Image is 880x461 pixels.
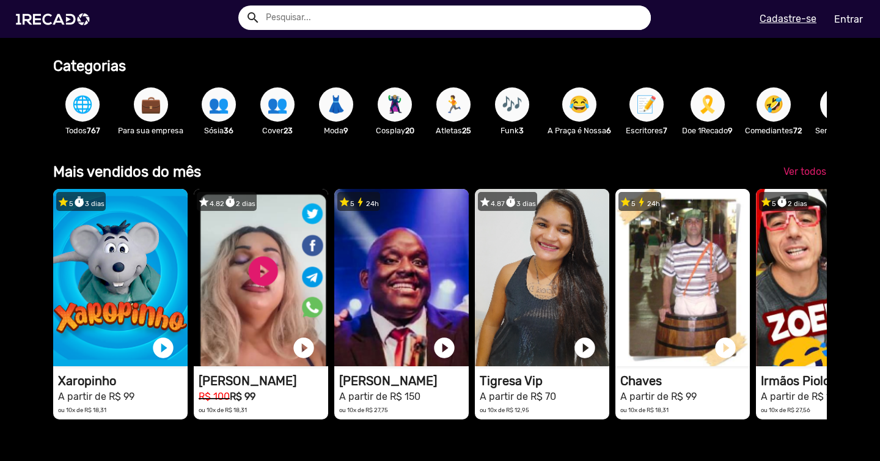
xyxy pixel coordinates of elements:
span: 📝 [636,87,657,122]
span: 🏃 [443,87,464,122]
p: Todos [59,125,106,136]
b: 20 [405,126,414,135]
span: 😂 [569,87,590,122]
button: 🎗️ [691,87,725,122]
small: A partir de R$ 150 [339,391,420,402]
video: 1RECADO vídeos dedicados para fãs e empresas [615,189,750,366]
b: R$ 99 [230,391,255,402]
video: 1RECADO vídeos dedicados para fãs e empresas [475,189,609,366]
small: A partir de R$ 70 [480,391,556,402]
h1: [PERSON_NAME] [339,374,469,388]
span: 🌐 [72,87,93,122]
span: 👗 [326,87,346,122]
small: ou 10x de R$ 12,95 [480,407,529,413]
b: 767 [87,126,100,135]
button: 🏃 [436,87,471,122]
mat-icon: Example home icon [246,10,260,25]
small: ou 10x de R$ 18,31 [199,407,247,413]
a: play_circle_filled [291,336,316,360]
video: 1RECADO vídeos dedicados para fãs e empresas [194,189,328,366]
p: Sósia [196,125,242,136]
h1: Xaropinho [58,374,188,388]
b: 7 [663,126,667,135]
b: 36 [224,126,233,135]
h1: [PERSON_NAME] [199,374,328,388]
p: Comediantes [745,125,802,136]
p: Funk [489,125,535,136]
b: 3 [519,126,524,135]
small: ou 10x de R$ 27,56 [761,407,810,413]
span: 👥 [208,87,229,122]
a: play_circle_filled [432,336,457,360]
input: Pesquisar... [257,6,651,30]
small: A partir de R$ 99 [58,391,134,402]
u: Cadastre-se [760,13,816,24]
b: 9 [728,126,733,135]
span: 🤣 [763,87,784,122]
small: R$ 100 [199,391,230,402]
span: 🎶 [502,87,522,122]
p: A Praça é Nossa [548,125,611,136]
span: 💼 [141,87,161,122]
h1: Chaves [620,374,750,388]
button: 📝 [629,87,664,122]
button: 👗 [319,87,353,122]
button: 🎶 [495,87,529,122]
span: 👥 [267,87,288,122]
button: 😂 [562,87,596,122]
b: 6 [606,126,611,135]
b: Categorias [53,57,126,75]
video: 1RECADO vídeos dedicados para fãs e empresas [334,189,469,366]
small: ou 10x de R$ 18,31 [620,407,669,413]
span: 🎗️ [697,87,718,122]
p: Sertanejo [814,125,860,136]
a: Entrar [826,9,871,30]
a: play_circle_filled [151,336,175,360]
button: 👥 [202,87,236,122]
p: Moda [313,125,359,136]
button: 🌐 [65,87,100,122]
p: Para sua empresa [118,125,183,136]
button: 🤣 [757,87,791,122]
p: Escritores [623,125,670,136]
span: Ver todos [783,166,826,177]
p: Doe 1Recado [682,125,733,136]
small: ou 10x de R$ 18,31 [58,407,106,413]
button: Example home icon [241,6,263,28]
button: 💼 [134,87,168,122]
p: Cover [254,125,301,136]
small: ou 10x de R$ 27,75 [339,407,388,413]
video: 1RECADO vídeos dedicados para fãs e empresas [53,189,188,366]
small: A partir de R$ 149 [761,391,842,402]
h1: Tigresa Vip [480,374,609,388]
button: 🦹🏼‍♀️ [378,87,412,122]
a: play_circle_filled [713,336,738,360]
p: Cosplay [372,125,418,136]
b: Mais vendidos do mês [53,163,201,180]
span: 🦹🏼‍♀️ [384,87,405,122]
small: A partir de R$ 99 [620,391,697,402]
a: play_circle_filled [573,336,597,360]
b: 25 [462,126,471,135]
b: 72 [793,126,802,135]
b: 9 [343,126,348,135]
button: 👥 [260,87,295,122]
p: Atletas [430,125,477,136]
b: 23 [284,126,293,135]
